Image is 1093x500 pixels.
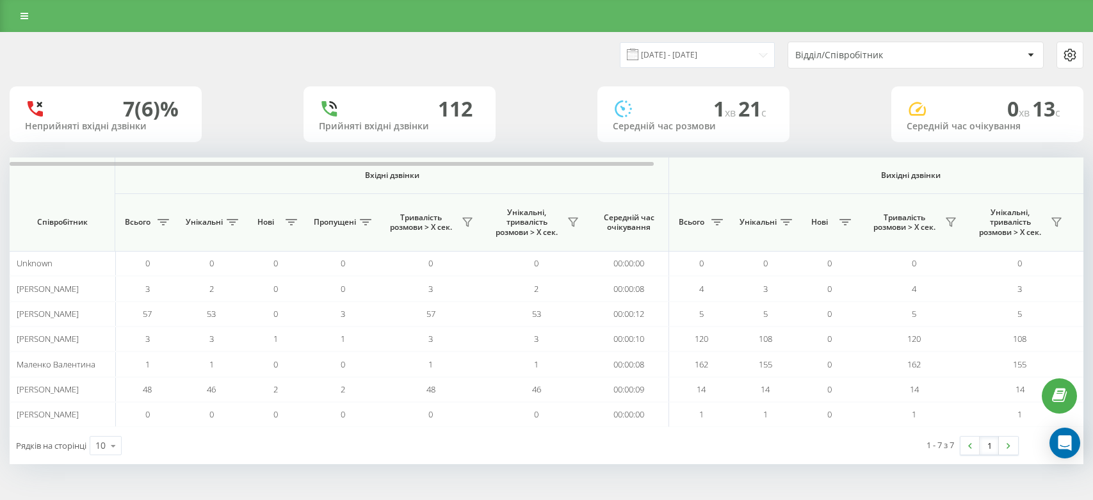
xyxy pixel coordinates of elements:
[907,333,921,344] span: 120
[209,359,214,370] span: 1
[426,383,435,395] span: 48
[699,408,704,420] span: 1
[613,121,774,132] div: Середній час розмови
[868,213,941,232] span: Тривалість розмови > Х сек.
[149,170,635,181] span: Вхідні дзвінки
[17,283,79,294] span: [PERSON_NAME]
[759,359,772,370] span: 155
[907,121,1068,132] div: Середній час очікування
[143,308,152,319] span: 57
[186,217,223,227] span: Унікальні
[145,408,150,420] span: 0
[532,308,541,319] span: 53
[1013,359,1026,370] span: 155
[438,97,473,121] div: 112
[804,217,836,227] span: Нові
[341,408,345,420] span: 0
[1013,333,1026,344] span: 108
[273,308,278,319] span: 0
[25,121,186,132] div: Неприйняті вхідні дзвінки
[534,283,538,294] span: 2
[17,333,79,344] span: [PERSON_NAME]
[695,359,708,370] span: 162
[314,217,356,227] span: Пропущені
[20,217,104,227] span: Співробітник
[1017,308,1022,319] span: 5
[740,217,777,227] span: Унікальні
[763,283,768,294] span: 3
[1017,408,1022,420] span: 1
[341,283,345,294] span: 0
[207,383,216,395] span: 46
[428,359,433,370] span: 1
[428,283,433,294] span: 3
[1055,106,1060,120] span: c
[145,359,150,370] span: 1
[209,408,214,420] span: 0
[16,440,86,451] span: Рядків на сторінці
[699,308,704,319] span: 5
[973,207,1047,238] span: Унікальні, тривалість розмови > Х сек.
[738,95,766,122] span: 21
[17,383,79,395] span: [PERSON_NAME]
[761,383,770,395] span: 14
[273,333,278,344] span: 1
[761,106,766,120] span: c
[980,437,999,455] a: 1
[763,257,768,269] span: 0
[1016,383,1024,395] span: 14
[907,359,921,370] span: 162
[143,383,152,395] span: 48
[1049,428,1080,458] div: Open Intercom Messenger
[599,213,659,232] span: Середній час очікування
[341,257,345,269] span: 0
[795,50,948,61] div: Відділ/Співробітник
[912,257,916,269] span: 0
[17,308,79,319] span: [PERSON_NAME]
[145,333,150,344] span: 3
[145,283,150,294] span: 3
[827,383,832,395] span: 0
[209,283,214,294] span: 2
[122,217,154,227] span: Всього
[273,359,278,370] span: 0
[428,333,433,344] span: 3
[534,257,538,269] span: 0
[912,308,916,319] span: 5
[123,97,179,121] div: 7 (6)%
[695,333,708,344] span: 120
[827,408,832,420] span: 0
[827,333,832,344] span: 0
[725,106,738,120] span: хв
[1019,106,1032,120] span: хв
[699,257,704,269] span: 0
[534,359,538,370] span: 1
[827,359,832,370] span: 0
[676,217,708,227] span: Всього
[17,408,79,420] span: [PERSON_NAME]
[1017,283,1022,294] span: 3
[341,333,345,344] span: 1
[209,257,214,269] span: 0
[759,333,772,344] span: 108
[589,402,669,427] td: 00:00:00
[713,95,738,122] span: 1
[763,308,768,319] span: 5
[534,333,538,344] span: 3
[209,333,214,344] span: 3
[95,439,106,452] div: 10
[589,327,669,351] td: 00:00:10
[927,439,954,451] div: 1 - 7 з 7
[384,213,458,232] span: Тривалість розмови > Х сек.
[827,283,832,294] span: 0
[207,308,216,319] span: 53
[426,308,435,319] span: 57
[827,308,832,319] span: 0
[273,283,278,294] span: 0
[763,408,768,420] span: 1
[428,408,433,420] span: 0
[697,383,706,395] span: 14
[1017,257,1022,269] span: 0
[1032,95,1060,122] span: 13
[17,257,53,269] span: Unknown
